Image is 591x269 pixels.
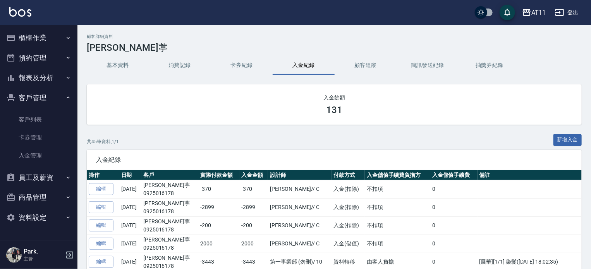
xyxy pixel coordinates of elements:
[239,235,268,253] td: 2000
[198,180,239,198] td: -370
[141,180,198,198] td: [PERSON_NAME]葶
[332,170,365,180] th: 付款方式
[89,256,113,268] a: 編輯
[87,56,149,75] button: 基本資料
[332,180,365,198] td: 入金(扣除)
[459,56,521,75] button: 抽獎券紀錄
[397,56,459,75] button: 簡訊發送紀錄
[365,180,430,198] td: 不扣項
[365,198,430,216] td: 不扣項
[87,34,582,39] h2: 顧客詳細資料
[119,198,141,216] td: [DATE]
[3,48,74,68] button: 預約管理
[96,156,572,164] span: 入金紀錄
[143,207,196,216] p: 0925016178
[3,168,74,188] button: 員工及薪資
[87,42,582,53] h3: [PERSON_NAME]葶
[332,198,365,216] td: 入金(扣除)
[143,244,196,252] p: 0925016178
[141,198,198,216] td: [PERSON_NAME]葶
[3,147,74,164] a: 入金管理
[430,198,478,216] td: 0
[531,8,546,17] div: AT11
[24,255,63,262] p: 主管
[89,219,113,231] a: 編輯
[268,216,332,235] td: [PERSON_NAME]/ / C
[430,180,478,198] td: 0
[3,129,74,146] a: 卡券管理
[365,216,430,235] td: 不扣項
[143,189,196,197] p: 0925016178
[365,170,430,180] th: 入金儲值手續費負擔方
[268,235,332,253] td: [PERSON_NAME]/ / C
[89,201,113,213] a: 編輯
[143,226,196,234] p: 0925016178
[119,216,141,235] td: [DATE]
[430,170,478,180] th: 入金儲值手續費
[273,56,335,75] button: 入金紀錄
[119,180,141,198] td: [DATE]
[3,28,74,48] button: 櫃檯作業
[552,5,582,20] button: 登出
[87,170,119,180] th: 操作
[149,56,211,75] button: 消費記錄
[335,56,397,75] button: 顧客追蹤
[268,198,332,216] td: [PERSON_NAME]/ / C
[96,94,572,101] h2: 入金餘額
[89,238,113,250] a: 編輯
[9,7,31,17] img: Logo
[89,183,113,195] a: 編輯
[87,138,119,145] p: 共 45 筆資料, 1 / 1
[141,170,198,180] th: 客戶
[198,198,239,216] td: -2899
[198,216,239,235] td: -200
[119,235,141,253] td: [DATE]
[119,170,141,180] th: 日期
[268,170,332,180] th: 設計師
[239,216,268,235] td: -200
[24,248,63,255] h5: Park.
[553,134,582,146] button: 新增入金
[198,170,239,180] th: 實際付款金額
[239,180,268,198] td: -370
[332,235,365,253] td: 入金(儲值)
[239,170,268,180] th: 入金金額
[239,198,268,216] td: -2899
[6,247,22,263] img: Person
[430,216,478,235] td: 0
[500,5,515,20] button: save
[141,235,198,253] td: [PERSON_NAME]葶
[3,187,74,207] button: 商品管理
[519,5,549,21] button: AT11
[3,88,74,108] button: 客戶管理
[478,170,582,180] th: 備註
[3,68,74,88] button: 報表及分析
[3,111,74,129] a: 客戶列表
[3,207,74,228] button: 資料設定
[211,56,273,75] button: 卡券紀錄
[326,105,342,115] h3: 131
[430,235,478,253] td: 0
[198,235,239,253] td: 2000
[268,180,332,198] td: [PERSON_NAME]/ / C
[141,216,198,235] td: [PERSON_NAME]葶
[365,235,430,253] td: 不扣項
[332,216,365,235] td: 入金(扣除)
